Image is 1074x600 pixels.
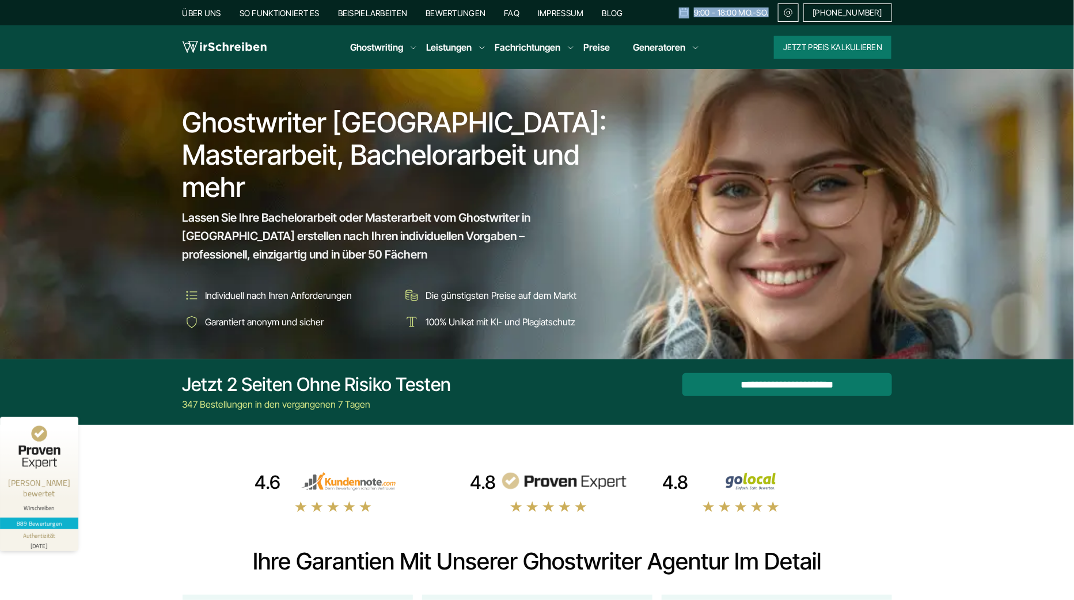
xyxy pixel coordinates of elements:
[694,8,769,17] span: 9:00 - 18:00 Mo.-So.
[538,8,584,18] a: Impressum
[5,504,74,512] div: Wirschreiben
[183,397,451,411] div: 347 Bestellungen in den vergangenen 7 Tagen
[183,286,201,305] img: Individuell nach Ihren Anforderungen
[500,472,627,491] img: provenexpert reviews
[338,8,407,18] a: Beispielarbeiten
[783,8,794,17] img: Email
[662,471,688,494] div: 4.8
[183,39,267,56] img: logo wirschreiben
[702,500,780,513] img: stars
[403,313,421,331] img: 100% Unikat mit KI- und Plagiatschutz
[183,8,221,18] a: Über uns
[285,472,412,491] img: kundennote
[426,40,472,54] a: Leistungen
[183,208,594,264] span: Lassen Sie Ihre Bachelorarbeit oder Masterarbeit vom Ghostwriter in [GEOGRAPHIC_DATA] erstellen n...
[403,286,421,305] img: Die günstigsten Preise auf dem Markt
[774,36,891,59] button: Jetzt Preis kalkulieren
[470,471,496,494] div: 4.8
[495,40,560,54] a: Fachrichtungen
[403,286,614,305] li: Die günstigsten Preise auf dem Markt
[633,40,685,54] a: Generatoren
[183,373,451,396] div: Jetzt 2 Seiten ohne Risiko testen
[294,500,373,513] img: stars
[803,3,892,22] a: [PHONE_NUMBER]
[183,313,201,331] img: Garantiert anonym und sicher
[813,8,882,17] span: [PHONE_NUMBER]
[183,286,394,305] li: Individuell nach Ihren Anforderungen
[183,107,616,203] h1: Ghostwriter [GEOGRAPHIC_DATA]: Masterarbeit, Bachelorarbeit und mehr
[679,7,689,17] img: Schedule
[350,40,403,54] a: Ghostwriting
[693,472,819,491] img: Wirschreiben Bewertungen
[583,41,610,53] a: Preise
[23,531,56,540] div: Authentizität
[255,471,280,494] div: 4.6
[510,500,588,513] img: stars
[240,8,320,18] a: So funktioniert es
[403,313,614,331] li: 100% Unikat mit KI- und Plagiatschutz
[504,8,519,18] a: FAQ
[5,540,74,549] div: [DATE]
[426,8,485,18] a: Bewertungen
[183,313,394,331] li: Garantiert anonym und sicher
[183,548,892,575] h2: Ihre Garantien mit unserer Ghostwriter Agentur im Detail
[602,8,623,18] a: Blog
